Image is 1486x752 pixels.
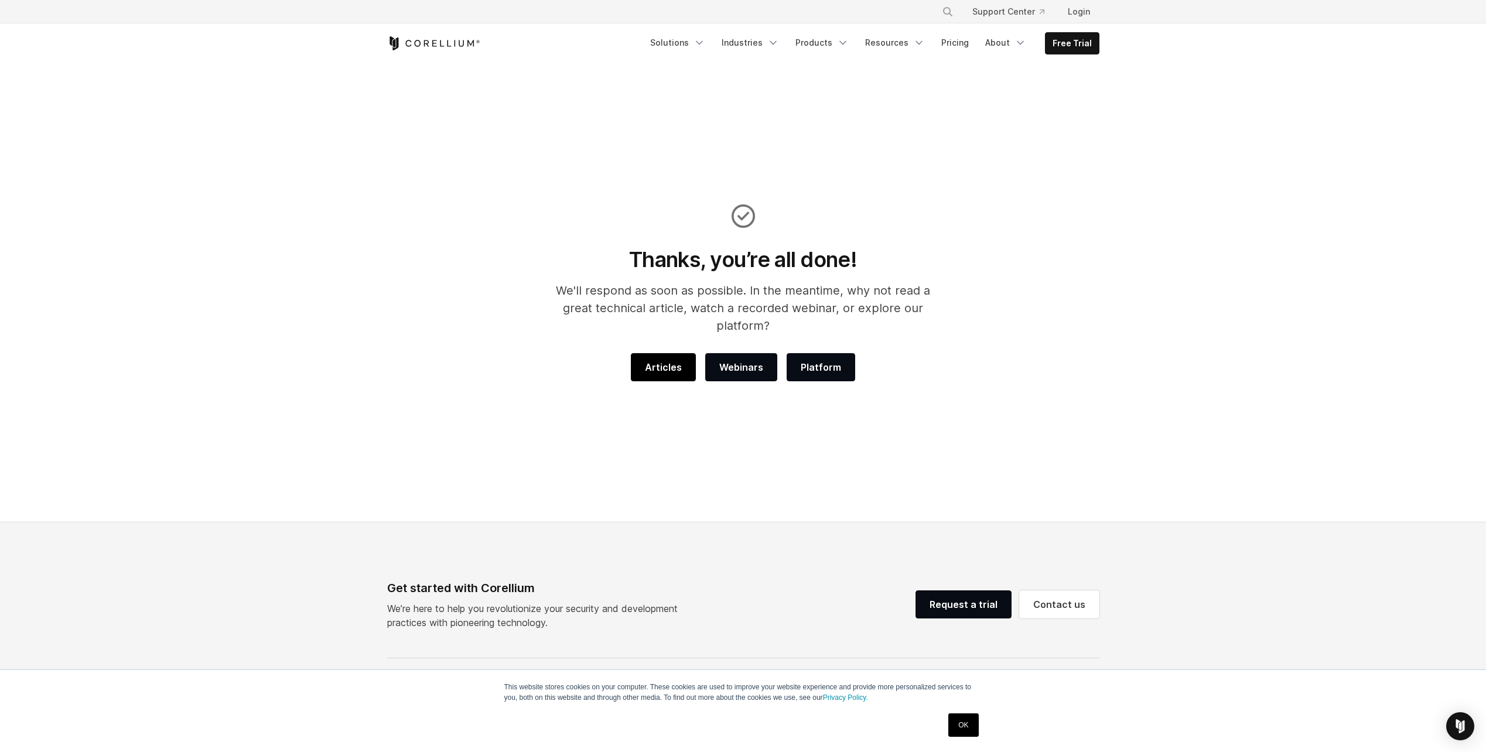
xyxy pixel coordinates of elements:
[387,36,480,50] a: Corellium Home
[1046,33,1099,54] a: Free Trial
[928,1,1099,22] div: Navigation Menu
[715,32,786,53] a: Industries
[963,1,1054,22] a: Support Center
[934,32,976,53] a: Pricing
[823,693,868,702] a: Privacy Policy.
[540,282,946,334] p: We'll respond as soon as possible. In the meantime, why not read a great technical article, watch...
[801,360,841,374] span: Platform
[1446,712,1474,740] div: Open Intercom Messenger
[645,360,682,374] span: Articles
[387,579,687,597] div: Get started with Corellium
[705,353,777,381] a: Webinars
[504,682,982,703] p: This website stores cookies on your computer. These cookies are used to improve your website expe...
[915,590,1012,618] a: Request a trial
[858,32,932,53] a: Resources
[1058,1,1099,22] a: Login
[643,32,712,53] a: Solutions
[1019,590,1099,618] a: Contact us
[948,713,978,737] a: OK
[978,32,1033,53] a: About
[937,1,958,22] button: Search
[631,353,696,381] a: Articles
[719,360,763,374] span: Webinars
[540,247,946,272] h1: Thanks, you’re all done!
[787,353,855,381] a: Platform
[387,601,687,630] p: We’re here to help you revolutionize your security and development practices with pioneering tech...
[643,32,1099,54] div: Navigation Menu
[788,32,856,53] a: Products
